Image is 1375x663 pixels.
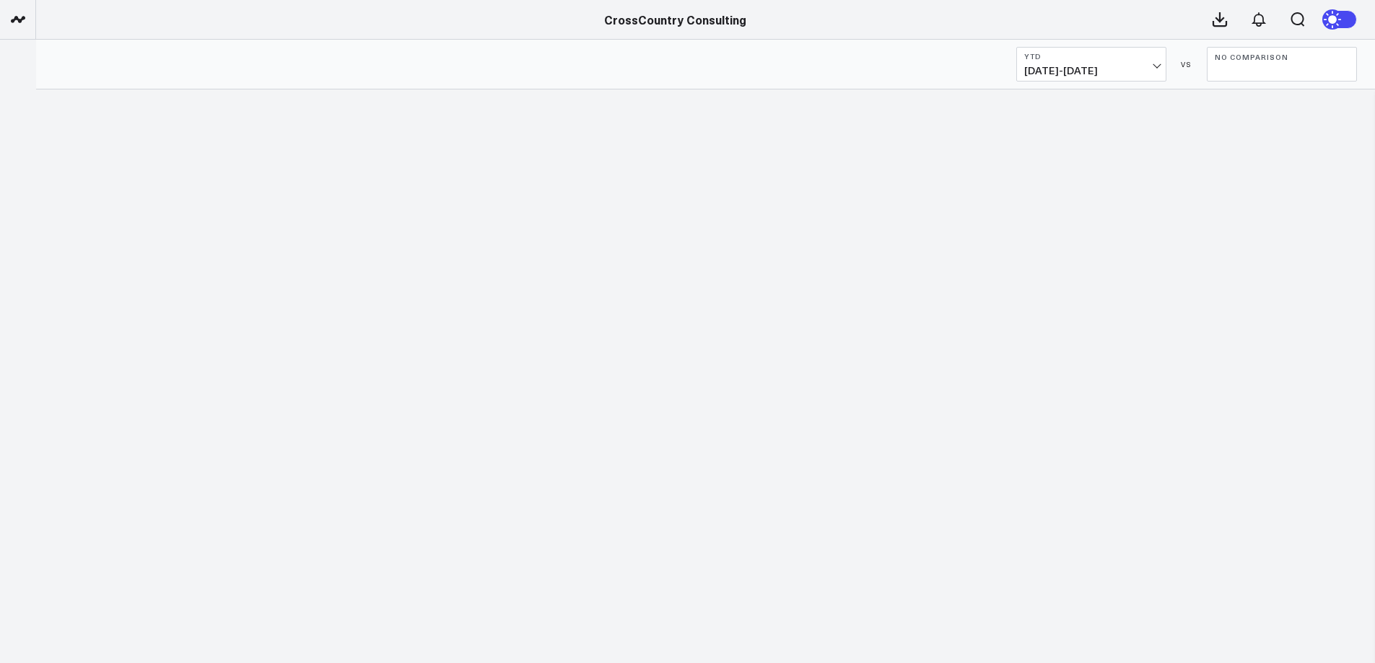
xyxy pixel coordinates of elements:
[604,12,746,27] a: CrossCountry Consulting
[1215,53,1349,61] b: No Comparison
[1016,47,1166,82] button: YTD[DATE]-[DATE]
[1024,65,1158,76] span: [DATE] - [DATE]
[1024,52,1158,61] b: YTD
[1207,47,1357,82] button: No Comparison
[1174,60,1200,69] div: VS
